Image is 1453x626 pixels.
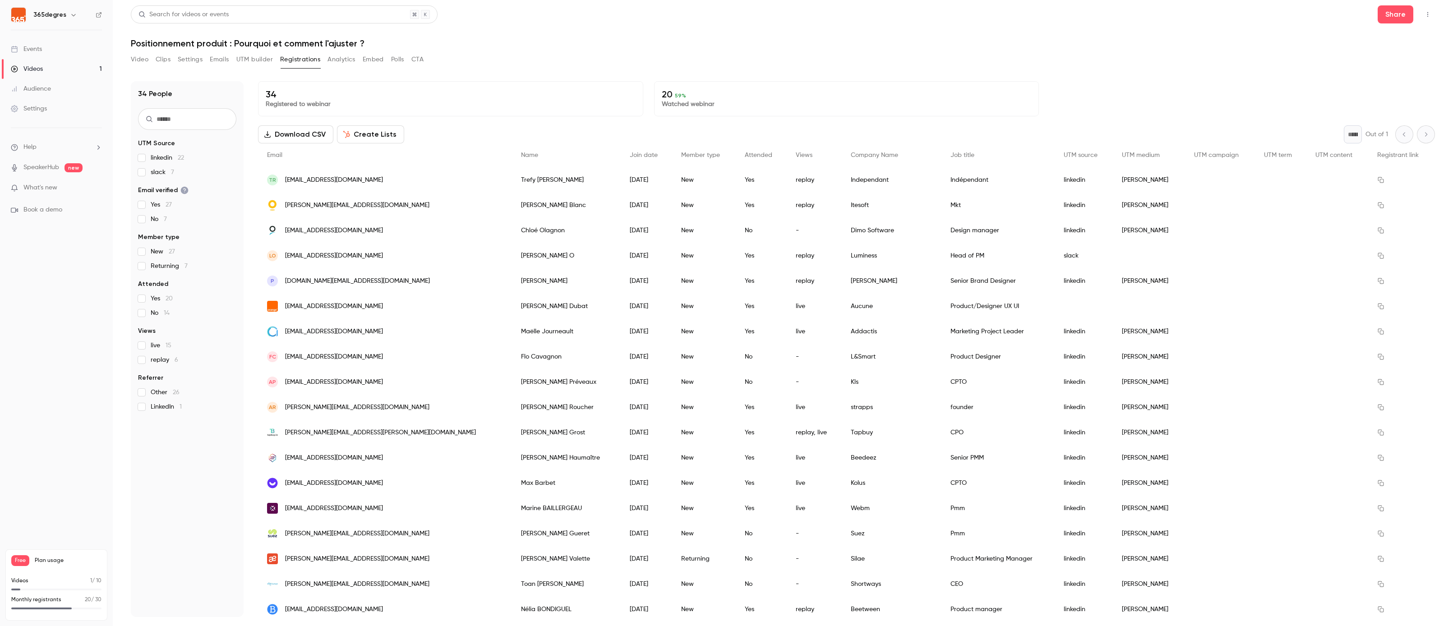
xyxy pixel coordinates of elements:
[285,276,430,286] span: [DOMAIN_NAME][EMAIL_ADDRESS][DOMAIN_NAME]
[138,139,175,148] span: UTM Source
[941,167,1055,193] div: Indépendant
[11,555,29,566] span: Free
[1055,571,1113,597] div: linkedin
[787,395,842,420] div: live
[787,167,842,193] div: replay
[736,167,787,193] div: Yes
[787,571,842,597] div: -
[941,445,1055,470] div: Senior PMM
[11,64,43,74] div: Videos
[842,420,941,445] div: Tapbuy
[151,153,184,162] span: linkedin
[672,294,736,319] div: New
[1113,445,1185,470] div: [PERSON_NAME]
[672,395,736,420] div: New
[1365,130,1388,139] p: Out of 1
[512,167,621,193] div: Trefy [PERSON_NAME]
[138,233,180,242] span: Member type
[681,152,720,158] span: Member type
[842,167,941,193] div: Independant
[787,445,842,470] div: live
[745,152,772,158] span: Attended
[151,341,171,350] span: live
[842,571,941,597] div: Shortways
[736,445,787,470] div: Yes
[672,319,736,344] div: New
[672,218,736,243] div: New
[621,395,672,420] div: [DATE]
[1055,167,1113,193] div: linkedin
[621,218,672,243] div: [DATE]
[164,310,170,316] span: 14
[672,470,736,496] div: New
[787,218,842,243] div: -
[1421,7,1435,22] button: Top Bar Actions
[151,388,180,397] span: Other
[621,319,672,344] div: [DATE]
[842,395,941,420] div: strapps
[1055,218,1113,243] div: linkedin
[1122,152,1160,158] span: UTM medium
[941,344,1055,369] div: Product Designer
[175,357,178,363] span: 6
[337,125,404,143] button: Create Lists
[621,521,672,546] div: [DATE]
[285,605,383,614] span: [EMAIL_ADDRESS][DOMAIN_NAME]
[621,193,672,218] div: [DATE]
[787,420,842,445] div: replay, live
[512,420,621,445] div: [PERSON_NAME] Grost
[269,176,276,184] span: TR
[842,470,941,496] div: Kolus
[23,183,57,193] span: What's new
[512,571,621,597] div: Toan [PERSON_NAME]
[151,294,173,303] span: Yes
[621,344,672,369] div: [DATE]
[787,521,842,546] div: -
[269,378,276,386] span: AP
[662,89,1032,100] p: 20
[941,571,1055,597] div: CEO
[736,268,787,294] div: Yes
[672,167,736,193] div: New
[267,604,278,615] img: beetween.com
[151,215,167,224] span: No
[164,216,167,222] span: 7
[285,251,383,261] span: [EMAIL_ADDRESS][DOMAIN_NAME]
[941,294,1055,319] div: Product/Designer UX UI
[131,38,1435,49] h1: Positionnement produit : Pourquoi et comment l'ajuster ?
[1055,496,1113,521] div: linkedin
[267,528,278,539] img: suez.com
[736,193,787,218] div: Yes
[512,470,621,496] div: Max Barbet
[621,294,672,319] div: [DATE]
[1113,319,1185,344] div: [PERSON_NAME]
[621,546,672,571] div: [DATE]
[512,546,621,571] div: [PERSON_NAME] Valette
[736,470,787,496] div: Yes
[512,218,621,243] div: Chloé Olagnon
[266,89,636,100] p: 34
[512,268,621,294] div: [PERSON_NAME]
[85,597,91,603] span: 20
[131,52,148,67] button: Video
[1113,395,1185,420] div: [PERSON_NAME]
[1113,268,1185,294] div: [PERSON_NAME]
[169,249,175,255] span: 27
[736,395,787,420] div: Yes
[662,100,1032,109] p: Watched webinar
[267,503,278,514] img: webmecanik.com
[621,470,672,496] div: [DATE]
[1113,521,1185,546] div: [PERSON_NAME]
[178,52,203,67] button: Settings
[941,546,1055,571] div: Product Marketing Manager
[842,521,941,546] div: Suez
[1194,152,1239,158] span: UTM campaign
[151,355,178,364] span: replay
[672,344,736,369] div: New
[941,268,1055,294] div: Senior Brand Designer
[138,373,163,382] span: Referrer
[941,395,1055,420] div: founder
[285,201,429,210] span: [PERSON_NAME][EMAIL_ADDRESS][DOMAIN_NAME]
[672,193,736,218] div: New
[266,100,636,109] p: Registered to webinar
